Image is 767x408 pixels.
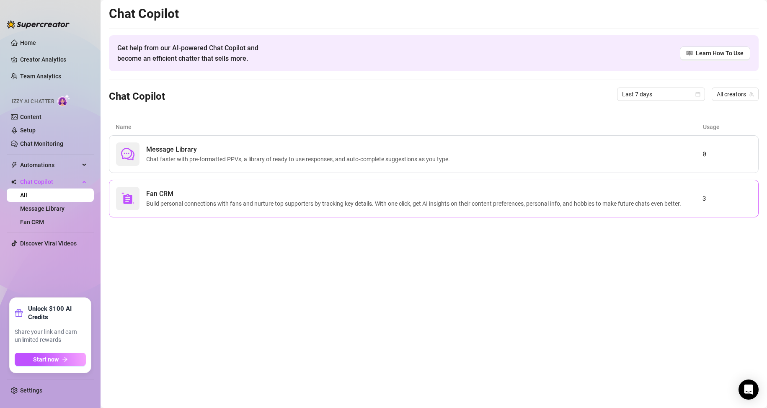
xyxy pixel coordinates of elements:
article: 3 [702,194,752,204]
a: Content [20,114,41,120]
h3: Chat Copilot [109,90,165,103]
button: Start nowarrow-right [15,353,86,366]
span: Start now [33,356,59,363]
span: Last 7 days [622,88,700,101]
a: Home [20,39,36,46]
a: Setup [20,127,36,134]
span: gift [15,309,23,317]
h2: Chat Copilot [109,6,759,22]
article: 0 [702,149,752,159]
article: Name [116,122,703,132]
a: Team Analytics [20,73,61,80]
span: Share your link and earn unlimited rewards [15,328,86,344]
span: All creators [717,88,754,101]
span: read [687,50,692,56]
strong: Unlock $100 AI Credits [28,305,86,321]
span: comment [121,147,134,161]
a: Learn How To Use [680,46,750,60]
a: Fan CRM [20,219,44,225]
div: Open Intercom Messenger [739,380,759,400]
a: Creator Analytics [20,53,87,66]
img: logo-BBDzfeDw.svg [7,20,70,28]
a: Discover Viral Videos [20,240,77,247]
span: arrow-right [62,356,68,362]
span: Get help from our AI-powered Chat Copilot and become an efficient chatter that sells more. [117,43,279,64]
a: Chat Monitoring [20,140,63,147]
a: Settings [20,387,42,394]
span: Automations [20,158,80,172]
img: Chat Copilot [11,179,16,185]
span: Message Library [146,145,453,155]
span: Chat faster with pre-formatted PPVs, a library of ready to use responses, and auto-complete sugge... [146,155,453,164]
a: Message Library [20,205,65,212]
span: Chat Copilot [20,175,80,189]
span: thunderbolt [11,162,18,168]
article: Usage [703,122,752,132]
span: Izzy AI Chatter [12,98,54,106]
span: Build personal connections with fans and nurture top supporters by tracking key details. With one... [146,199,684,208]
img: svg%3e [121,192,134,205]
span: Fan CRM [146,189,684,199]
span: team [749,92,754,97]
a: All [20,192,27,199]
span: Learn How To Use [696,49,744,58]
img: AI Chatter [57,94,70,106]
span: calendar [695,92,700,97]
